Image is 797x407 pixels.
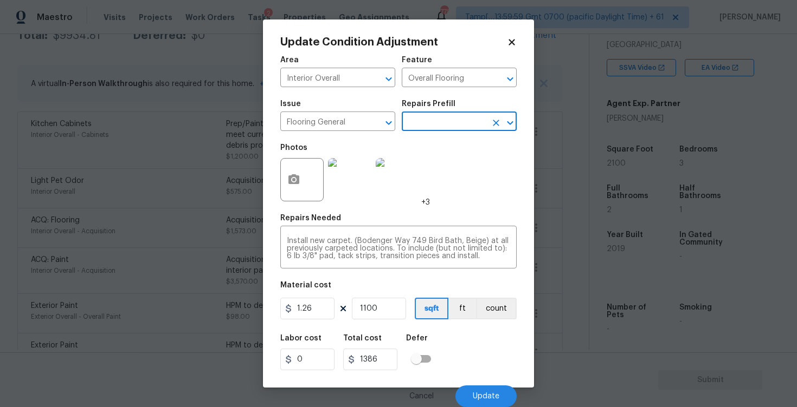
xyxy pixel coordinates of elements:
button: Open [503,115,518,130]
h5: Issue [280,100,301,108]
button: Open [381,115,396,130]
button: Open [503,71,518,87]
h5: Photos [280,144,307,152]
button: count [476,298,517,319]
h5: Total cost [343,334,382,342]
h2: Update Condition Adjustment [280,37,507,48]
h5: Area [280,56,299,64]
button: sqft [415,298,448,319]
button: Clear [489,115,504,130]
button: Open [381,71,396,87]
h5: Labor cost [280,334,322,342]
h5: Defer [406,334,428,342]
button: ft [448,298,476,319]
span: Update [473,392,499,401]
button: Update [455,385,517,407]
h5: Repairs Prefill [402,100,455,108]
span: +3 [421,197,430,208]
h5: Feature [402,56,432,64]
span: Cancel [409,392,434,401]
h5: Repairs Needed [280,214,341,222]
button: Cancel [392,385,451,407]
textarea: Install new carpet. (Bodenger Way 749 Bird Bath, Beige) at all previously carpeted locations. To ... [287,237,510,260]
h5: Material cost [280,281,331,289]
